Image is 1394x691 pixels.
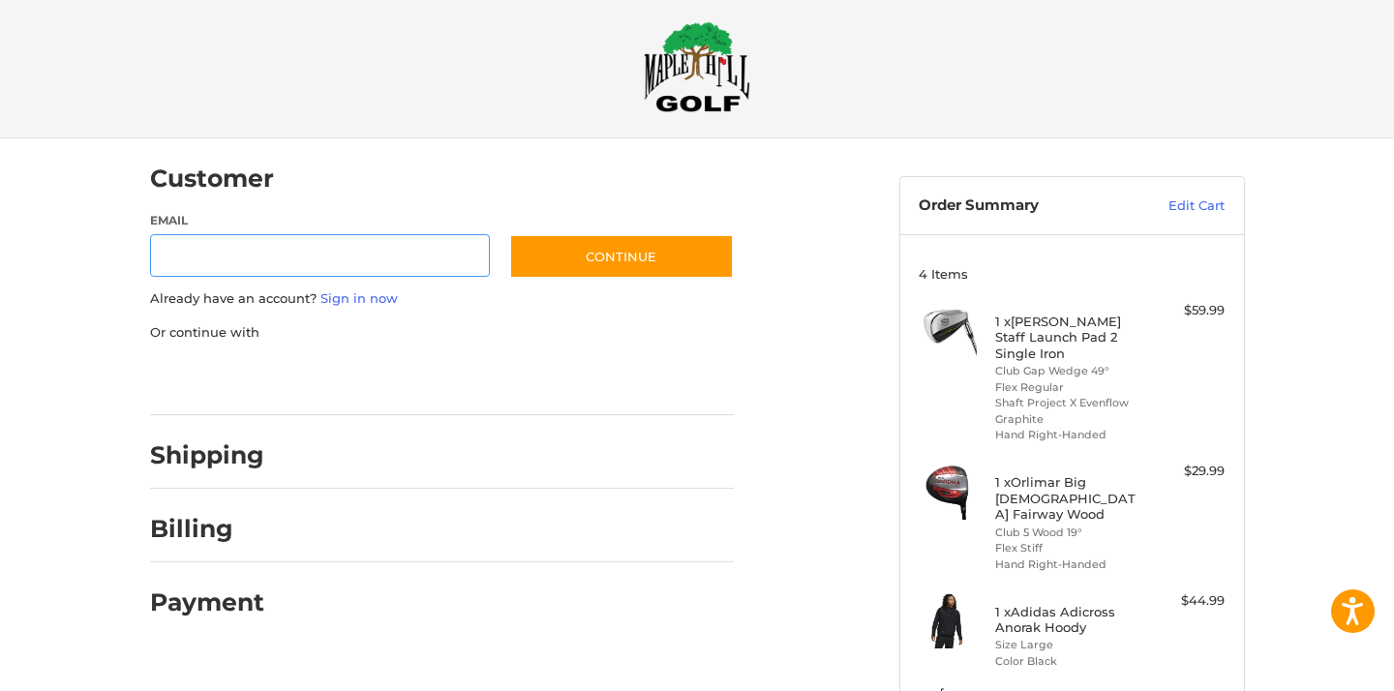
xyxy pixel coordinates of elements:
li: Club Gap Wedge 49° [995,363,1143,379]
label: Email [150,212,491,229]
h4: 1 x Adidas Adicross Anorak Hoody [995,604,1143,636]
li: Shaft Project X Evenflow Graphite [995,395,1143,427]
p: Or continue with [150,323,734,343]
li: Hand Right-Handed [995,427,1143,443]
li: Color Black [995,653,1143,670]
div: $29.99 [1148,462,1225,481]
h4: 1 x [PERSON_NAME] Staff Launch Pad 2 Single Iron [995,314,1143,361]
iframe: PayPal-paypal [143,361,288,396]
li: Flex Stiff [995,540,1143,556]
h2: Payment [150,587,264,617]
li: Flex Regular [995,379,1143,396]
h2: Shipping [150,440,264,470]
p: Already have an account? [150,289,734,309]
h4: 1 x Orlimar Big [DEMOGRAPHIC_DATA] Fairway Wood [995,474,1143,522]
h3: Order Summary [919,196,1127,216]
li: Size Large [995,637,1143,653]
iframe: Google Customer Reviews [1234,639,1394,691]
h2: Customer [150,164,274,194]
a: Edit Cart [1127,196,1225,216]
li: Club 5 Wood 19° [995,525,1143,541]
div: $44.99 [1148,591,1225,611]
a: Sign in now [320,290,398,306]
img: Maple Hill Golf [644,21,750,112]
iframe: PayPal-paylater [308,361,453,396]
div: $59.99 [1148,301,1225,320]
iframe: PayPal-venmo [471,361,617,396]
h3: 4 Items [919,266,1225,282]
button: Continue [509,234,734,279]
li: Hand Right-Handed [995,556,1143,573]
h2: Billing [150,514,263,544]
